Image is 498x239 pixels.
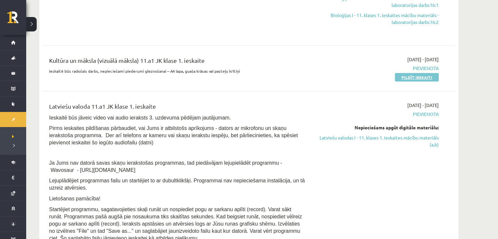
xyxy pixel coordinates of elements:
[315,111,439,118] span: Pievienota
[49,125,298,145] span: Pirms ieskaites pildīšanas pārbaudiet, vai Jums ir atbilstošs aprīkojums - dators ar mikrofonu un...
[315,12,439,26] a: Bioloģijas I - 11. klases 1. ieskaites mācību materiāls - laboratorijas darbs Nr.2
[315,124,439,131] div: Nepieciešams apgūt digitālo materiālu:
[49,56,305,68] div: Kultūra un māksla (vizuālā māksla) 11.a1 JK klase 1. ieskaite
[315,134,439,148] a: Latviešu valodas I - 11. klases 1. ieskaites mācību materiāls (a,b)
[49,160,282,173] span: Ja Jums nav datorā savas skaņu ierakstošas programmas, tad piedāvājam lejupielādēt programmu - Wa...
[315,65,439,72] span: Pievienota
[49,115,231,120] span: Ieskaitē būs jāveic video vai audio ieraksts 3. uzdevuma pēdējam jautājumam.
[407,56,439,63] span: [DATE] - [DATE]
[395,73,439,82] a: Pildīt ieskaiti
[49,178,305,191] span: Lejuplādējiet programmas failu un startējiet to ar dubultklikšķi. Programmai nav nepieciešama ins...
[407,102,439,109] span: [DATE] - [DATE]
[49,102,305,114] div: Latviešu valoda 11.a1 JK klase 1. ieskaite
[49,68,305,74] p: Ieskaitē būs radošais darbs, nepieciešami piederumi gleznošanai – A4 lapa, guaša krāsas vai paste...
[7,11,26,28] a: Rīgas 1. Tālmācības vidusskola
[49,196,101,201] span: Lietošanas pamācība!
